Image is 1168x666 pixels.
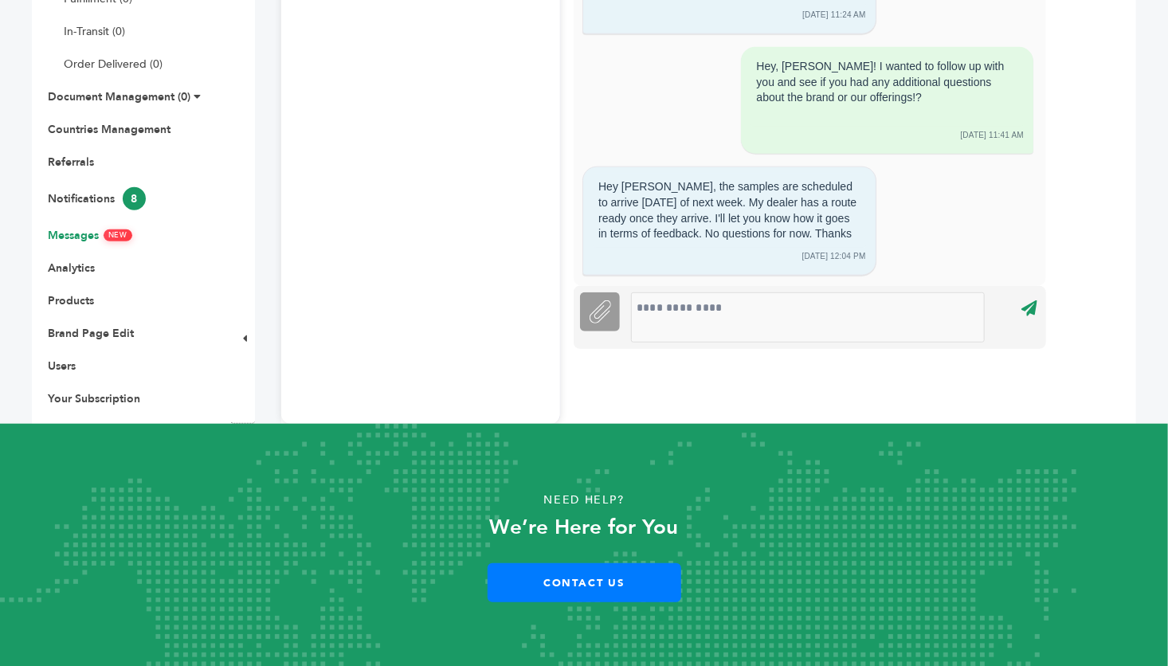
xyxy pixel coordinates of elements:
[751,53,1024,127] div: Hey, [PERSON_NAME]! I wanted to follow up with you and see if you had any additional questions ab...
[58,488,1109,512] p: Need Help?
[802,251,866,262] div: [DATE] 12:04 PM
[593,174,866,247] div: Hey [PERSON_NAME], the samples are scheduled to arrive [DATE] of next week. My dealer has a route...
[580,292,620,331] label: Attachment File
[48,293,94,308] a: Products
[48,326,134,341] a: Brand Page Edit
[48,89,190,104] a: Document Management (0)
[488,563,681,602] a: Contact Us
[48,122,170,137] a: Countries Management
[64,57,163,72] a: Order Delivered (0)
[48,358,76,374] a: Users
[104,229,132,241] span: NEW
[123,187,146,210] span: 8
[48,391,140,406] a: Your Subscription
[48,228,132,243] a: MessagesNEW
[490,513,679,542] strong: We’re Here for You
[751,130,1024,141] div: [DATE] 11:41 AM
[64,24,125,39] a: In-Transit (0)
[48,261,95,276] a: Analytics
[48,191,146,206] a: Notifications8
[802,10,866,21] div: [DATE] 11:24 AM
[48,155,94,170] a: Referrals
